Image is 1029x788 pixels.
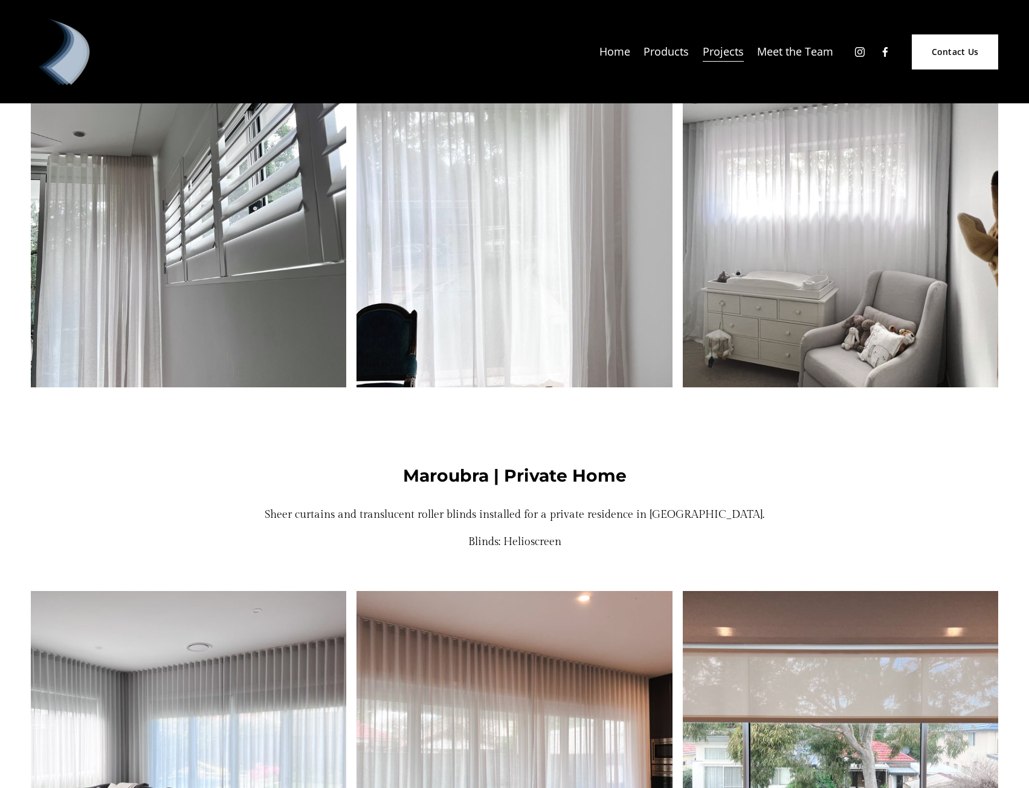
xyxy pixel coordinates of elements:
img: IMG_5993.jpg [683,71,998,387]
img: Debonair | Curtains, Blinds, Shutters &amp; Awnings [31,19,97,85]
img: Plantation Shutter, Curtain fabric, Zepel.jpg [31,71,346,387]
a: Home [599,41,630,63]
a: Instagram [854,46,866,58]
h4: Maroubra | Private Home [152,464,877,488]
p: Blinds: Helioscreen [152,534,877,551]
a: Facebook [879,46,891,58]
a: Projects [703,41,744,63]
a: Meet the Team [757,41,833,63]
p: Sheer curtains and translucent roller blinds installed for a private residence in [GEOGRAPHIC_DATA]. [152,506,877,524]
a: Contact Us [912,34,998,69]
img: Zepel Fabric.jpg [356,71,672,387]
span: Products [644,42,689,61]
a: folder dropdown [644,41,689,63]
